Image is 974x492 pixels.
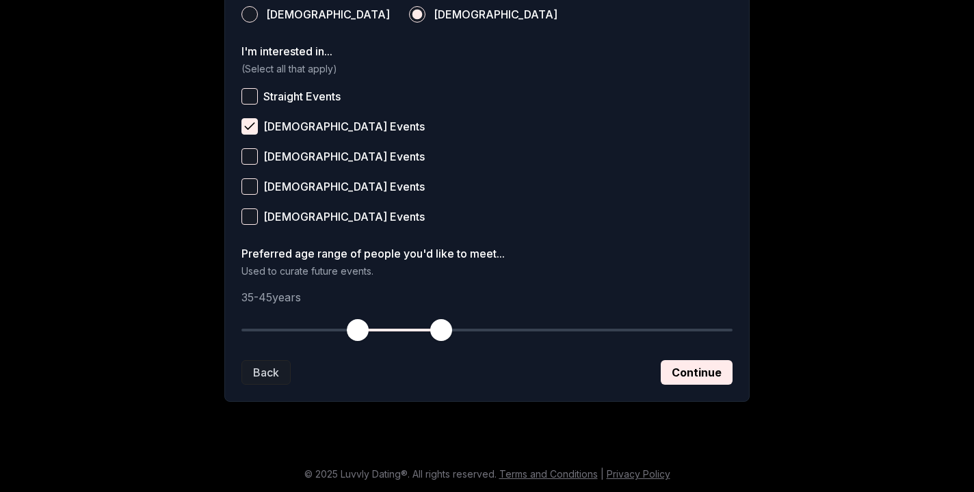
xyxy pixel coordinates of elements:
[241,46,733,57] label: I'm interested in...
[266,9,390,20] span: [DEMOGRAPHIC_DATA]
[241,248,733,259] label: Preferred age range of people you'd like to meet...
[434,9,557,20] span: [DEMOGRAPHIC_DATA]
[241,208,258,225] button: [DEMOGRAPHIC_DATA] Events
[607,468,670,480] a: Privacy Policy
[241,62,733,76] p: (Select all that apply)
[499,468,598,480] a: Terms and Conditions
[601,468,604,480] span: |
[241,289,733,305] p: 35 - 45 years
[241,118,258,135] button: [DEMOGRAPHIC_DATA] Events
[241,360,291,385] button: Back
[263,121,425,132] span: [DEMOGRAPHIC_DATA] Events
[263,211,425,222] span: [DEMOGRAPHIC_DATA] Events
[241,178,258,195] button: [DEMOGRAPHIC_DATA] Events
[409,6,425,23] button: [DEMOGRAPHIC_DATA]
[263,181,425,192] span: [DEMOGRAPHIC_DATA] Events
[241,88,258,105] button: Straight Events
[263,151,425,162] span: [DEMOGRAPHIC_DATA] Events
[241,264,733,278] p: Used to curate future events.
[263,91,341,102] span: Straight Events
[241,148,258,165] button: [DEMOGRAPHIC_DATA] Events
[241,6,258,23] button: [DEMOGRAPHIC_DATA]
[661,360,733,385] button: Continue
